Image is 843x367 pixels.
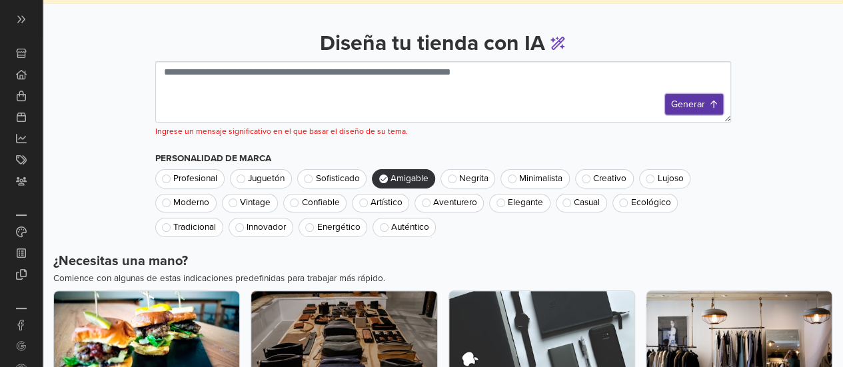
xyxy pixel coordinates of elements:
[155,125,731,137] p: Ingrese un mensaje significativo en el que basar el diseño de su tema.
[657,175,683,184] span: Lujoso
[230,169,292,188] button: Juguetón
[372,169,435,188] button: Amigable
[16,308,27,309] p: Integraciones
[229,218,293,236] button: Innovador
[240,198,271,208] span: Vintage
[440,169,495,188] button: Negrita
[508,198,543,208] span: Elegante
[173,198,209,208] span: Moderno
[155,169,225,188] button: Profesional
[391,175,428,184] span: Amigable
[155,218,223,236] button: Tradicional
[248,175,285,184] span: Juguetón
[53,272,832,285] p: Comience con algunas de estas indicaciones predefinidas para trabajar más rápido.
[575,169,634,188] button: Creativo
[315,175,359,184] span: Sofisticado
[639,169,690,188] button: Lujoso
[459,175,488,184] span: Negrita
[352,194,409,212] button: Artístico
[574,198,600,208] span: Casual
[630,198,670,208] span: Ecológico
[373,218,436,236] button: Auténtico
[173,175,217,184] span: Profesional
[297,169,367,188] button: Sofisticado
[283,194,347,212] button: Confiable
[556,194,607,212] button: Casual
[155,153,731,164] h4: Personalidad de marca
[500,169,569,188] button: Minimalista
[222,194,278,212] button: Vintage
[612,194,678,212] button: Ecológico
[173,223,216,232] span: Tradicional
[155,194,217,212] button: Moderno
[247,223,286,232] span: Innovador
[301,198,339,208] span: Confiable
[53,253,832,269] h3: ¿Necesitas una mano?
[665,94,723,115] button: Generar
[16,214,27,216] p: Personalización
[489,194,550,212] button: Elegante
[433,198,477,208] span: Aventurero
[519,175,562,184] span: Minimalista
[299,218,367,236] button: Energético
[320,31,566,56] h1: Diseña tu tienda con IA
[593,175,626,184] span: Creativo
[391,223,429,232] span: Auténtico
[317,223,360,232] span: Energético
[415,194,484,212] button: Aventurero
[371,198,403,208] span: Artístico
